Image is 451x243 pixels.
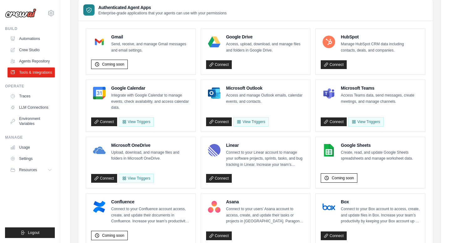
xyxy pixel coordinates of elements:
[8,154,55,164] a: Settings
[226,142,305,148] h4: Linear
[341,206,420,225] p: Connect to your Box account to access, create, and update files in Box. Increase your team’s prod...
[323,201,335,213] img: Box Logo
[208,144,220,156] img: Linear Logo
[341,34,420,40] h4: HubSpot
[341,150,420,162] p: Create, read, and update Google Sheets spreadsheets and manage worksheet data.
[226,150,305,168] p: Connect to your Linear account to manage your software projects, sprints, tasks, and bug tracking...
[8,114,55,129] a: Environment Variables
[111,142,190,148] h4: Microsoft OneDrive
[5,227,55,238] button: Logout
[111,85,190,91] h4: Google Calendar
[226,34,305,40] h4: Google Drive
[93,144,106,156] img: Microsoft OneDrive Logo
[98,4,227,11] h3: Authenticated Agent Apps
[8,165,55,175] button: Resources
[111,150,190,162] p: Upload, download, and manage files and folders in Microsoft OneDrive.
[8,91,55,101] a: Traces
[8,45,55,55] a: Crew Studio
[226,41,305,53] p: Access, upload, download, and manage files and folders in Google Drive.
[5,8,36,18] img: Logo
[91,117,117,126] a: Connect
[119,117,154,126] button: View Triggers
[332,176,354,181] span: Coming soon
[348,117,383,126] : View Triggers
[226,206,305,225] p: Connect to your users’ Asana account to access, create, and update their tasks or projects in [GE...
[206,174,232,183] a: Connect
[341,41,420,53] p: Manage HubSpot CRM data including contacts, deals, and companies.
[119,174,154,183] : View Triggers
[8,67,55,77] a: Tools & Integrations
[5,135,55,140] div: Manage
[233,117,268,126] : View Triggers
[111,34,190,40] h4: Gmail
[5,84,55,89] div: Operate
[321,231,347,240] a: Connect
[111,92,190,111] p: Integrate with Google Calendar to manage events, check availability, and access calendar data.
[226,92,305,105] p: Access and manage Outlook emails, calendar events, and contacts.
[111,41,190,53] p: Send, receive, and manage Gmail messages and email settings.
[8,102,55,112] a: LLM Connections
[321,117,347,126] a: Connect
[8,56,55,66] a: Agents Repository
[8,34,55,44] a: Automations
[323,36,335,48] img: HubSpot Logo
[226,199,305,205] h4: Asana
[102,233,124,238] span: Coming soon
[19,167,37,172] span: Resources
[208,201,220,213] img: Asana Logo
[111,206,190,225] p: Connect to your Confluence account access, create, and update their documents in Confluence. Incr...
[91,174,117,183] a: Connect
[341,92,420,105] p: Access Teams data, send messages, create meetings, and manage channels.
[102,62,124,67] span: Coming soon
[341,85,420,91] h4: Microsoft Teams
[5,26,55,31] div: Build
[341,142,420,148] h4: Google Sheets
[208,36,220,48] img: Google Drive Logo
[323,87,335,99] img: Microsoft Teams Logo
[28,230,39,235] span: Logout
[93,36,106,48] img: Gmail Logo
[341,199,420,205] h4: Box
[111,199,190,205] h4: Confluence
[206,231,232,240] a: Connect
[206,117,232,126] a: Connect
[8,142,55,152] a: Usage
[206,60,232,69] a: Connect
[93,201,106,213] img: Confluence Logo
[226,85,305,91] h4: Microsoft Outlook
[93,87,106,99] img: Google Calendar Logo
[208,87,220,99] img: Microsoft Outlook Logo
[98,11,227,16] p: Enterprise-grade applications that your agents can use with your permissions
[323,144,335,156] img: Google Sheets Logo
[321,60,347,69] a: Connect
